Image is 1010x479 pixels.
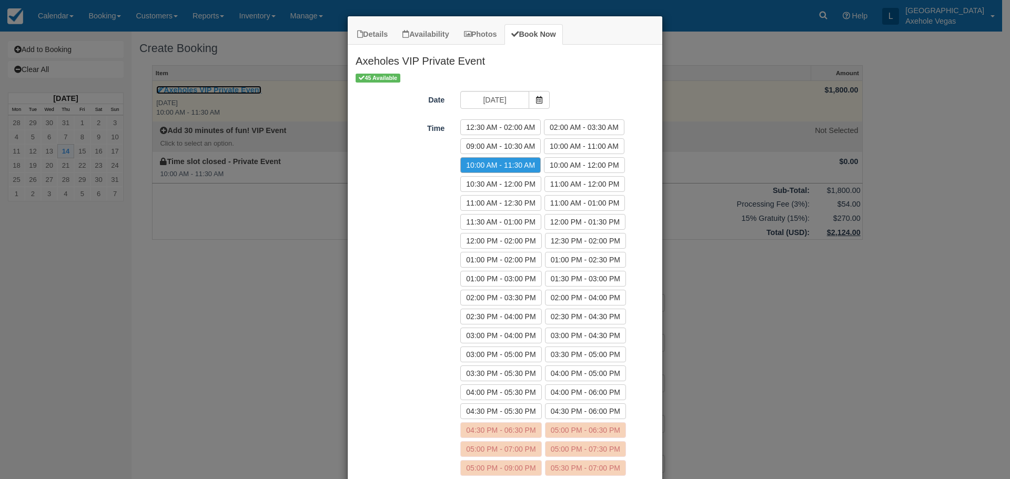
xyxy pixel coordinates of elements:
label: Time [348,119,452,134]
h2: Axeholes VIP Private Event [348,45,662,72]
label: 02:00 AM - 03:30 AM [544,119,624,135]
label: 05:00 PM - 07:00 PM [460,441,541,457]
label: 03:00 PM - 04:30 PM [545,328,626,343]
label: 10:00 AM - 11:30 AM [460,157,541,173]
span: 45 Available [356,74,400,83]
label: 02:30 PM - 04:30 PM [545,309,626,324]
label: Date [348,91,452,106]
label: 12:30 PM - 02:00 PM [545,233,626,249]
label: 04:00 PM - 06:00 PM [545,384,626,400]
a: Book Now [504,24,562,45]
label: 04:30 PM - 06:30 PM [460,422,541,438]
label: 04:00 PM - 05:00 PM [545,365,626,381]
a: Availability [396,24,456,45]
label: 10:00 AM - 11:00 AM [544,138,624,154]
label: 12:00 PM - 01:30 PM [544,214,625,230]
label: 10:00 AM - 12:00 PM [544,157,625,173]
label: 03:00 PM - 04:00 PM [460,328,541,343]
label: 12:30 AM - 02:00 AM [460,119,541,135]
label: 01:00 PM - 02:00 PM [460,252,541,268]
label: 02:00 PM - 03:30 PM [460,290,541,305]
label: 11:00 AM - 12:30 PM [460,195,541,211]
label: 11:30 AM - 01:00 PM [460,214,541,230]
label: 01:00 PM - 02:30 PM [545,252,626,268]
label: 12:00 PM - 02:00 PM [460,233,541,249]
a: Details [350,24,395,45]
label: 05:00 PM - 07:30 PM [545,441,626,457]
label: 04:30 PM - 06:00 PM [545,403,626,419]
label: 04:30 PM - 05:30 PM [460,403,541,419]
label: 03:00 PM - 05:00 PM [460,346,541,362]
label: 03:30 PM - 05:00 PM [545,346,626,362]
label: 02:30 PM - 04:00 PM [460,309,541,324]
label: 11:00 AM - 12:00 PM [544,176,625,192]
label: 01:00 PM - 03:00 PM [460,271,541,287]
label: 09:00 AM - 10:30 AM [460,138,541,154]
a: Photos [457,24,504,45]
label: 01:30 PM - 03:00 PM [545,271,626,287]
label: 10:30 AM - 12:00 PM [460,176,541,192]
label: 11:00 AM - 01:00 PM [544,195,625,211]
label: 03:30 PM - 05:30 PM [460,365,541,381]
label: 04:00 PM - 05:30 PM [460,384,541,400]
label: 05:00 PM - 06:30 PM [545,422,626,438]
label: 02:00 PM - 04:00 PM [545,290,626,305]
label: 05:30 PM - 07:00 PM [545,460,626,476]
label: 05:00 PM - 09:00 PM [460,460,541,476]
